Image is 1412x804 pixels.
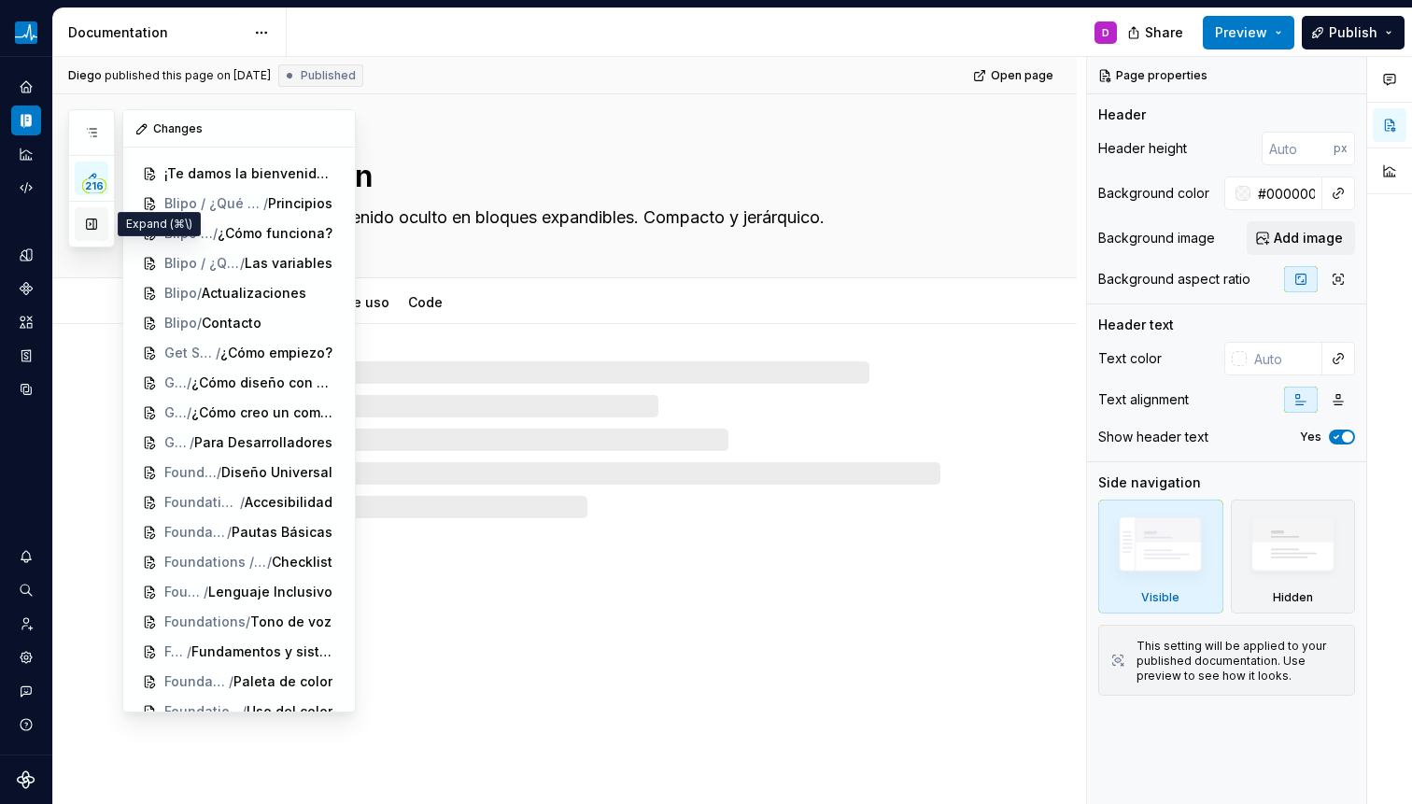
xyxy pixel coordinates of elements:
[11,72,41,102] div: Home
[134,278,344,308] a: Blipo/Actualizaciones
[134,398,344,428] a: Get Started / Para Diseñadores/¿Cómo creo un componente?
[967,63,1062,89] a: Open page
[217,463,221,482] span: /
[164,164,332,183] span: ¡Te damos la bienvenida a Blipo!
[164,403,187,422] span: Get Started / Para Diseñadores
[15,21,37,44] img: 45309493-d480-4fb3-9f86-8e3098b627c9.png
[164,374,187,392] span: Get Started / Para Diseñadores
[164,702,242,721] span: Foundations / Color
[1300,430,1321,444] label: Yes
[991,68,1053,83] span: Open page
[197,314,202,332] span: /
[1247,221,1355,255] button: Add image
[11,374,41,404] div: Data sources
[134,697,344,726] a: Foundations / Color/Uso del color
[220,344,332,362] span: ¿Cómo empiezo?
[68,68,102,83] span: Diego
[134,308,344,338] a: Blipo/Contacto
[301,68,356,83] span: Published
[187,642,191,661] span: /
[164,523,227,542] span: Foundations / Accesibilidad / Checklist de accesibilidad
[164,613,246,631] span: Foundations
[164,583,204,601] span: Foundations / Accesibilidad
[202,284,306,303] span: Actualizaciones
[1274,229,1343,247] span: Add image
[1137,639,1343,684] div: This setting will be applied to your published documentation. Use preview to see how it looks.
[11,106,41,135] a: Documentation
[11,575,41,605] button: Search ⌘K
[218,224,332,243] span: ¿Cómo funciona?
[1098,500,1223,614] div: Visible
[11,307,41,337] a: Assets
[164,493,240,512] span: Foundations / Accesibilidad
[134,517,344,547] a: Foundations / Accesibilidad / Checklist de accesibilidad/Pautas Básicas
[272,553,332,571] span: Checklist
[11,341,41,371] a: Storybook stories
[164,463,217,482] span: Foundations / Accesibilidad
[268,194,332,213] span: Principios
[134,248,344,278] a: Blipo / ¿Qué es BLIPO?/Las variables
[11,542,41,571] button: Notifications
[1141,590,1179,605] div: Visible
[118,212,201,236] div: Expand (⌘\)
[164,284,197,303] span: Blipo
[1247,342,1322,375] input: Auto
[134,607,344,637] a: Foundations/Tono de voz
[134,547,344,577] a: Foundations / Accesibilidad / Checklist de accesibilidad/Checklist
[194,433,332,452] span: Para Desarrolladores
[134,189,344,219] a: Blipo / ¿Qué es BLIPO?/Principios
[1098,428,1208,446] div: Show header text
[134,338,344,368] a: Get Started / Para Diseñadores/¿Cómo empiezo?
[1098,473,1201,492] div: Side navigation
[11,609,41,639] a: Invite team
[1231,500,1356,614] div: Hidden
[164,642,187,661] span: Foundations / Color
[1098,229,1215,247] div: Background image
[250,613,332,631] span: Tono de voz
[11,173,41,203] a: Code automation
[233,672,332,691] span: Paleta de color
[164,344,216,362] span: Get Started / Para Diseñadores
[1098,316,1174,334] div: Header text
[1262,132,1334,165] input: Auto
[105,68,271,83] div: published this page on [DATE]
[191,374,332,392] span: ¿Cómo diseño con Blipo?
[82,178,106,193] span: 216
[17,770,35,789] a: Supernova Logo
[11,274,41,303] a: Components
[164,672,229,691] span: Foundations / Color
[401,282,450,321] div: Code
[245,493,332,512] span: Accesibilidad
[164,553,267,571] span: Foundations / Accesibilidad / Checklist de accesibilidad
[1098,184,1209,203] div: Background color
[229,672,233,691] span: /
[204,583,208,601] span: /
[242,702,247,721] span: /
[11,240,41,270] a: Design tokens
[245,254,332,273] span: Las variables
[68,23,245,42] div: Documentation
[191,403,332,422] span: ¿Cómo creo un componente?
[1098,349,1162,368] div: Text color
[208,583,332,601] span: Lenguaje Inclusivo
[11,676,41,706] div: Contact support
[267,553,272,571] span: /
[164,194,263,213] span: Blipo / ¿Qué es BLIPO?
[1145,23,1183,42] span: Share
[1098,270,1250,289] div: Background aspect ratio
[164,314,197,332] span: Blipo
[191,642,332,661] span: Fundamentos y sistema
[187,403,191,422] span: /
[134,577,344,607] a: Foundations / Accesibilidad/Lenguaje Inclusivo
[164,254,240,273] span: Blipo / ¿Qué es BLIPO?
[134,159,344,189] a: ¡Te damos la bienvenida a Blipo!
[1098,106,1146,124] div: Header
[11,139,41,169] a: Analytics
